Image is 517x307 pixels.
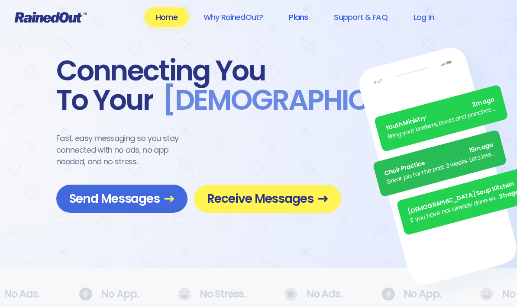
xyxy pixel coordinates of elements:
[192,7,275,27] a: Why RainedOut?
[387,104,498,142] div: Bring your baskets, boots and ponchos the Annual [DATE] Egg [PERSON_NAME] is ON! See everyone there.
[383,140,494,178] div: Choir Practice
[69,191,174,206] span: Send Messages
[385,95,496,133] div: Youth Ministry
[386,149,497,187] div: Great job for the past 3 weeks. Lets keep it up.
[178,288,191,301] img: No Ads.
[153,86,480,115] span: [DEMOGRAPHIC_DATA] .
[284,288,330,301] div: No Ads.
[56,56,341,115] div: Connecting You To Your
[145,7,189,27] a: Home
[56,185,187,213] a: Send Messages
[469,140,494,155] span: 15m ago
[472,95,496,110] span: 2m ago
[79,288,92,301] img: No Ads.
[207,191,328,206] span: Receive Messages
[284,288,297,301] img: No Ads.
[79,288,126,301] div: No App.
[381,288,428,301] div: No App.
[381,288,395,301] img: No Ads.
[194,185,341,213] a: Receive Messages
[56,132,195,167] div: Fast, easy messaging so you stay connected with no ads, no app needed, and no stress.
[480,288,493,301] img: No Ads.
[178,288,233,301] div: No Stress.
[323,7,398,27] a: Support & FAQ
[278,7,319,27] a: Plans
[402,7,445,27] a: Log In
[410,192,501,225] div: If you have not already done so, please remember to turn in your fundraiser money [DATE]!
